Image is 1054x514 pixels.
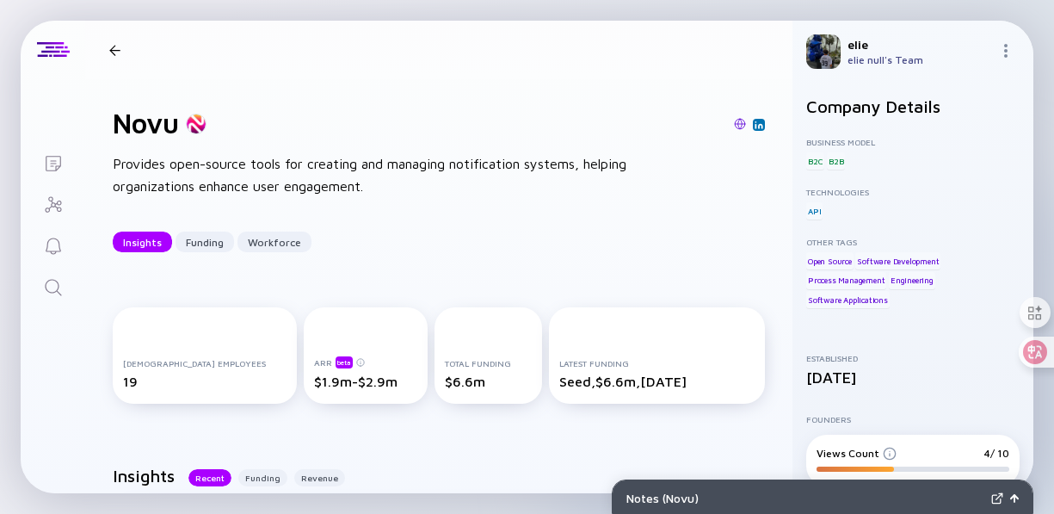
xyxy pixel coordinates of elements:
[734,118,746,130] img: Novu Website
[21,141,85,183] a: Lists
[626,491,984,505] div: Notes ( Novu )
[123,374,287,389] div: 19
[806,291,890,308] div: Software Applications
[806,353,1020,363] div: Established
[176,232,234,252] button: Funding
[237,229,311,256] div: Workforce
[445,358,532,368] div: Total Funding
[855,252,940,269] div: Software Development
[806,187,1020,197] div: Technologies
[806,237,1020,247] div: Other Tags
[113,232,172,252] button: Insights
[559,358,755,368] div: Latest Funding
[755,121,763,129] img: Novu Linkedin Page
[889,272,935,289] div: Engineering
[827,152,845,170] div: B2B
[113,229,172,256] div: Insights
[806,272,886,289] div: Process Management
[314,374,418,389] div: $1.9m-$2.9m
[817,447,897,460] div: Views Count
[113,107,179,139] h1: Novu
[21,224,85,265] a: Reminders
[806,252,854,269] div: Open Source
[113,153,663,197] div: Provides open-source tools for creating and managing notification systems, helping organizations ...
[445,374,532,389] div: $6.6m
[983,447,1009,460] div: 4/ 10
[991,492,1003,505] img: Expand Notes
[21,183,85,224] a: Investor Map
[294,469,345,486] button: Revenue
[336,356,353,368] div: beta
[1010,494,1019,503] img: Open Notes
[806,34,841,69] img: elie Profile Picture
[123,358,287,368] div: [DEMOGRAPHIC_DATA] Employees
[238,469,287,486] button: Funding
[237,232,311,252] button: Workforce
[188,469,231,486] button: Recent
[806,368,1020,387] div: [DATE]
[314,356,418,368] div: ARR
[806,414,1020,424] div: Founders
[806,202,823,220] div: API
[21,265,85,307] a: Search
[848,37,992,52] div: elie
[848,53,992,66] div: elie null's Team
[806,96,1020,116] h2: Company Details
[806,137,1020,147] div: Business Model
[806,152,824,170] div: B2C
[999,44,1013,58] img: Menu
[113,466,175,486] h2: Insights
[559,374,755,389] div: Seed, $6.6m, [DATE]
[176,229,234,256] div: Funding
